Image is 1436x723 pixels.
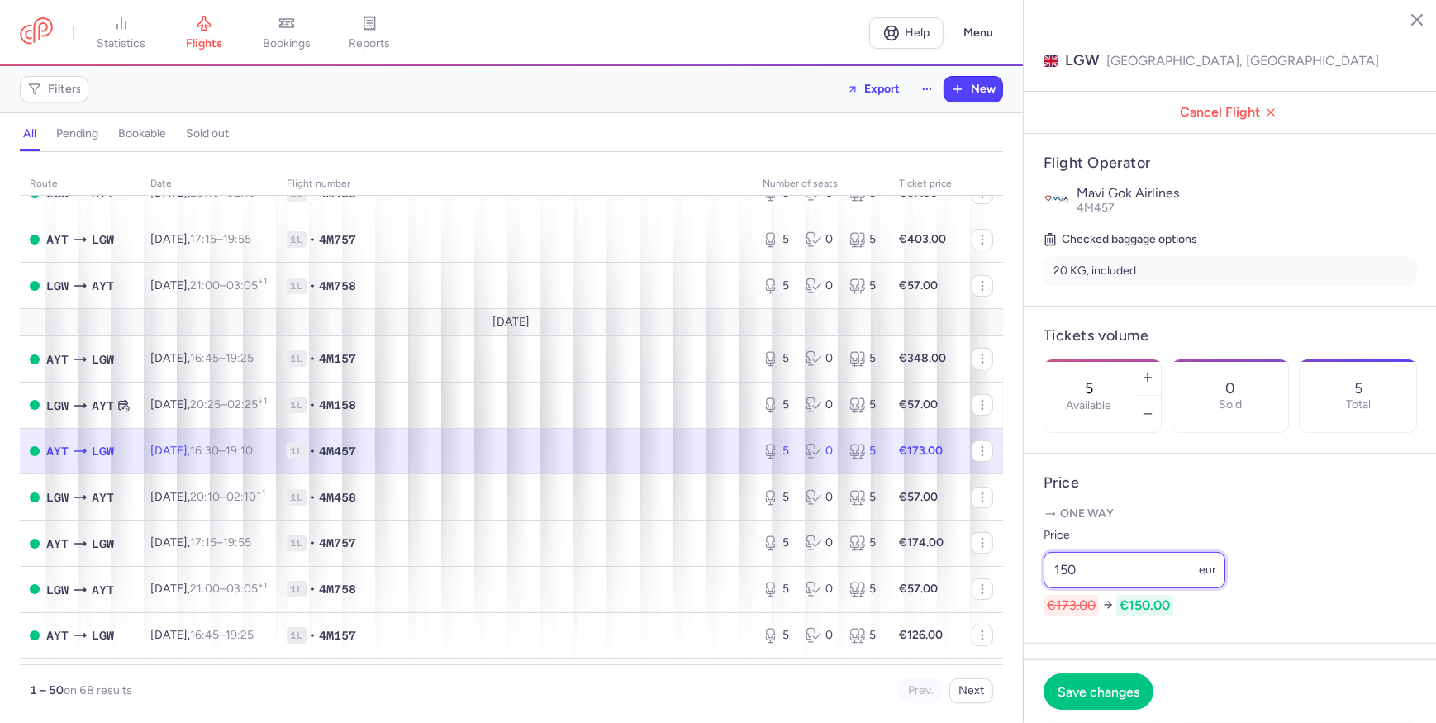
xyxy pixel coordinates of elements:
[46,442,69,460] span: AYT
[190,490,265,504] span: –
[226,444,253,458] time: 19:10
[163,15,245,51] a: flights
[150,444,253,458] span: [DATE],
[92,535,114,553] span: LGW
[328,15,411,51] a: reports
[258,396,267,407] sup: +1
[46,231,69,249] span: AYT
[190,535,216,549] time: 17:15
[899,628,943,642] strong: €126.00
[190,351,219,365] time: 16:45
[310,397,316,413] span: •
[319,397,356,413] span: 4M158
[1044,154,1417,173] h4: Flight Operator
[92,442,114,460] span: LGW
[46,488,69,507] span: LGW
[150,278,267,293] span: [DATE],
[971,83,996,96] span: New
[869,17,944,49] a: Help
[150,397,267,411] span: [DATE],
[763,535,792,551] div: 5
[256,488,265,498] sup: +1
[1044,326,1417,345] h4: Tickets volume
[849,231,879,248] div: 5
[310,350,316,367] span: •
[287,627,307,644] span: 1L
[319,581,356,597] span: 4M758
[20,172,140,197] th: route
[899,444,943,458] strong: €173.00
[806,278,835,294] div: 0
[310,443,316,459] span: •
[190,628,254,642] span: –
[223,535,251,549] time: 19:55
[1346,398,1371,411] p: Total
[150,628,254,642] span: [DATE],
[190,351,254,365] span: –
[753,172,889,197] th: number of seats
[46,277,69,295] span: LGW
[953,17,1003,49] button: Menu
[310,535,316,551] span: •
[1044,230,1417,250] h5: Checked baggage options
[319,535,356,551] span: 4M757
[150,490,265,504] span: [DATE],
[258,580,267,591] sup: +1
[849,278,879,294] div: 5
[806,489,835,506] div: 0
[310,581,316,597] span: •
[1044,526,1225,545] label: Price
[21,77,88,102] button: Filters
[227,397,267,411] time: 02:25
[899,351,946,365] strong: €348.00
[190,444,219,458] time: 16:30
[258,276,267,287] sup: +1
[1354,380,1362,397] p: 5
[150,351,254,365] span: [DATE],
[56,126,98,141] h4: pending
[310,627,316,644] span: •
[806,627,835,644] div: 0
[806,581,835,597] div: 0
[899,678,943,703] button: Prev.
[849,535,879,551] div: 5
[899,582,938,596] strong: €57.00
[319,443,356,459] span: 4M457
[150,232,251,246] span: [DATE],
[806,443,835,459] div: 0
[97,36,146,51] span: statistics
[1077,201,1115,215] span: 4M457
[20,17,53,48] a: CitizenPlane red outlined logo
[806,231,835,248] div: 0
[287,231,307,248] span: 1L
[287,443,307,459] span: 1L
[92,350,114,369] span: LGW
[763,231,792,248] div: 5
[186,36,222,51] span: flights
[944,77,1002,102] button: New
[46,350,69,369] span: AYT
[899,535,944,549] strong: €174.00
[763,397,792,413] div: 5
[190,582,220,596] time: 21:00
[864,83,900,95] span: Export
[849,443,879,459] div: 5
[806,535,835,551] div: 0
[310,231,316,248] span: •
[92,581,114,599] span: AYT
[493,316,530,329] span: [DATE]
[118,126,166,141] h4: bookable
[319,627,356,644] span: 4M157
[190,397,267,411] span: –
[849,397,879,413] div: 5
[310,278,316,294] span: •
[763,627,792,644] div: 5
[186,126,229,141] h4: sold out
[190,535,251,549] span: –
[190,278,220,293] time: 21:00
[319,489,356,506] span: 4M458
[1199,563,1216,577] span: eur
[1037,105,1424,120] span: Cancel Flight
[319,278,356,294] span: 4M758
[763,443,792,459] div: 5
